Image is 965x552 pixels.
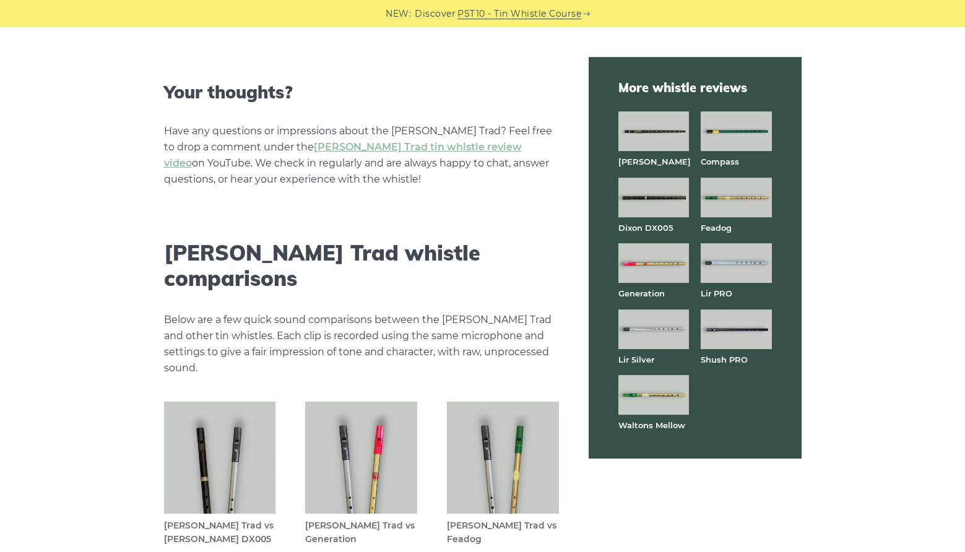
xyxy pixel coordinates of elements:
[618,157,691,166] a: [PERSON_NAME]
[164,519,276,547] figcaption: [PERSON_NAME] Trad vs [PERSON_NAME] DX005
[618,309,689,349] img: Lir Silver tin whistle full front view
[618,79,772,97] span: More whistle reviews
[164,141,522,169] a: [PERSON_NAME] Trad tin whistle review video
[701,288,732,298] a: Lir PRO
[701,178,771,217] img: Feadog brass tin whistle full front view
[618,355,654,364] a: Lir Silver
[305,519,417,547] figcaption: [PERSON_NAME] Trad vs Generation
[618,243,689,283] img: Generation brass tin whistle full front view
[415,7,456,21] span: Discover
[701,223,732,233] a: Feadog
[701,355,748,364] a: Shush PRO
[618,288,665,298] a: Generation
[618,178,689,217] img: Dixon DX005 tin whistle full front view
[164,312,559,376] p: Below are a few quick sound comparisons between the [PERSON_NAME] Trad and other tin whistles. Ea...
[457,7,581,21] a: PST10 - Tin Whistle Course
[701,309,771,349] img: Shuh PRO tin whistle full front view
[164,123,559,188] p: Have any questions or impressions about the [PERSON_NAME] Trad? Feel free to drop a comment under...
[618,223,673,233] a: Dixon DX005
[164,82,559,103] h3: Your thoughts?
[701,157,739,166] a: Compass
[386,7,411,21] span: NEW:
[164,241,559,291] h2: [PERSON_NAME] Trad whistle comparisons
[618,375,689,415] img: Waltons Mellow tin whistle full front view
[701,243,771,283] img: Lir PRO aluminum tin whistle full front view
[447,519,559,547] figcaption: [PERSON_NAME] Trad vs Feadog
[618,420,685,430] a: Waltons Mellow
